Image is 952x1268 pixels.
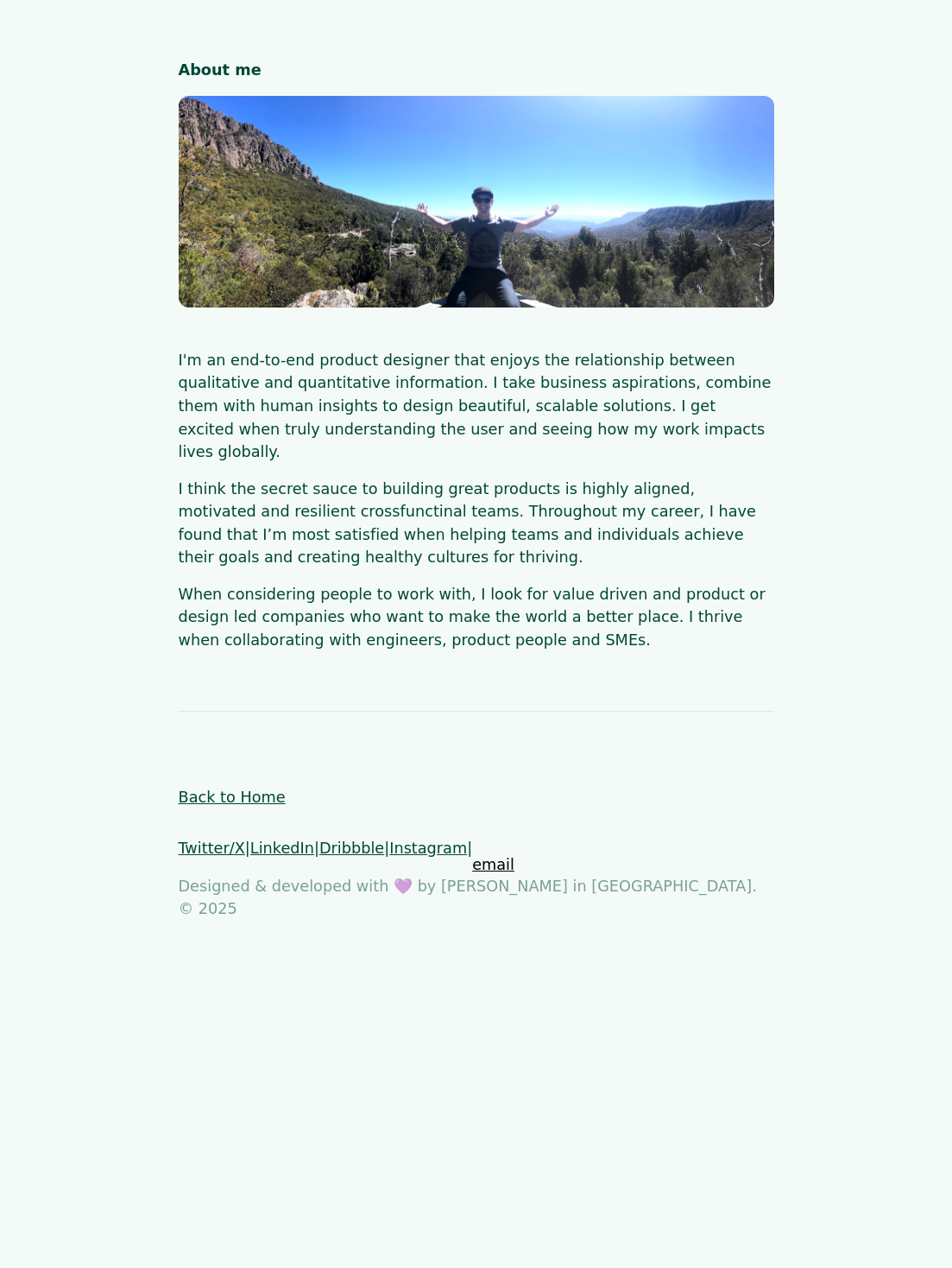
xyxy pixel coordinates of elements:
[179,789,286,806] a: Back to Home
[179,840,245,857] a: Twitter/X
[250,840,314,857] a: LinkedIn
[179,349,774,464] p: I'm an end-to-end product designer that enjoys the relationship between qualitative and quantitat...
[389,840,467,857] a: Instagram
[179,59,774,82] h1: About me
[179,478,774,569] p: I think the secret sauce to building great products is highly aligned, motivated and resilient cr...
[179,875,774,921] p: Designed & developed with 💜 by [PERSON_NAME] in [GEOGRAPHIC_DATA]. © 2025
[179,583,774,652] p: When considering people to work with, I look for value driven and product or design led companies...
[319,840,384,857] a: Dribbble
[179,96,774,307] img: aboutme_image_desktop.png
[179,837,774,860] p: | | | |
